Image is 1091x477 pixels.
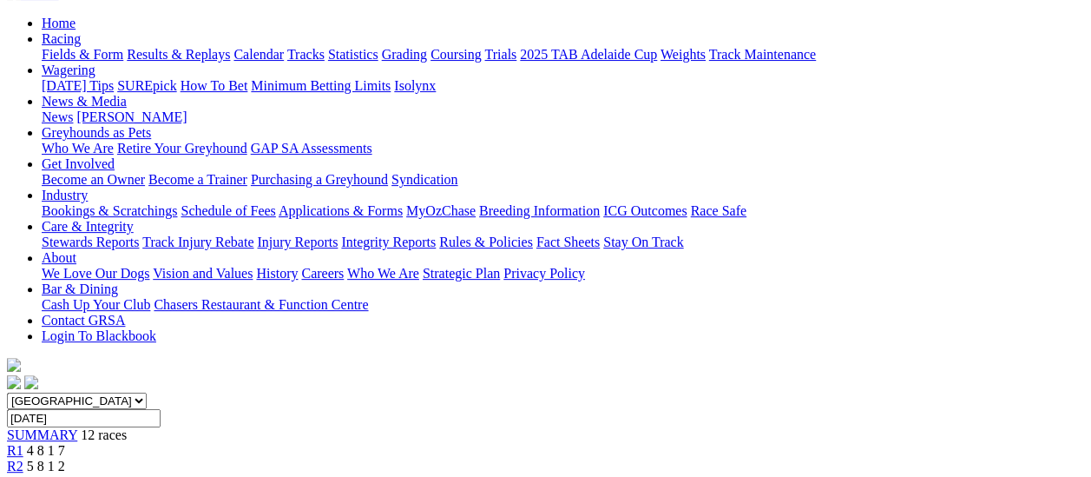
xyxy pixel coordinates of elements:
a: Schedule of Fees [181,203,275,218]
a: Get Involved [42,156,115,171]
a: Applications & Forms [279,203,403,218]
a: Track Maintenance [709,47,816,62]
a: SUREpick [117,78,176,93]
img: twitter.svg [24,375,38,389]
div: Care & Integrity [42,235,1084,250]
a: Calendar [233,47,284,62]
a: [PERSON_NAME] [76,109,187,124]
span: 12 races [81,427,127,442]
a: Become an Owner [42,172,145,187]
a: Isolynx [394,78,436,93]
a: Login To Blackbook [42,328,156,343]
a: Bar & Dining [42,282,118,296]
a: Rules & Policies [439,235,533,249]
a: We Love Our Dogs [42,266,149,281]
a: Who We Are [347,266,419,281]
div: Get Involved [42,172,1084,188]
a: Racing [42,31,81,46]
a: Results & Replays [127,47,230,62]
a: Strategic Plan [423,266,500,281]
img: facebook.svg [7,375,21,389]
a: History [256,266,298,281]
a: Stay On Track [603,235,683,249]
a: Breeding Information [479,203,600,218]
a: Statistics [328,47,378,62]
a: Retire Your Greyhound [117,141,247,156]
a: Stewards Reports [42,235,139,249]
a: Care & Integrity [42,219,134,234]
a: Fields & Form [42,47,123,62]
a: Race Safe [690,203,746,218]
a: Contact GRSA [42,313,125,328]
a: News & Media [42,94,127,109]
a: Cash Up Your Club [42,297,150,312]
a: Minimum Betting Limits [251,78,391,93]
a: R1 [7,443,23,458]
div: Greyhounds as Pets [42,141,1084,156]
a: Syndication [391,172,457,187]
a: About [42,250,76,265]
span: 5 8 1 2 [27,459,65,474]
a: Grading [382,47,427,62]
a: Track Injury Rebate [142,235,253,249]
a: Tracks [287,47,325,62]
a: 2025 TAB Adelaide Cup [520,47,657,62]
a: Become a Trainer [148,172,247,187]
a: [DATE] Tips [42,78,114,93]
a: Purchasing a Greyhound [251,172,388,187]
a: Industry [42,188,88,202]
a: Greyhounds as Pets [42,125,151,140]
input: Select date [7,409,161,427]
a: Chasers Restaurant & Function Centre [154,297,368,312]
a: How To Bet [181,78,248,93]
a: Vision and Values [153,266,253,281]
a: Who We Are [42,141,114,156]
a: Coursing [430,47,482,62]
div: Industry [42,203,1084,219]
a: R2 [7,459,23,474]
a: ICG Outcomes [603,203,687,218]
a: Trials [484,47,516,62]
div: About [42,266,1084,282]
a: Privacy Policy [503,266,585,281]
a: News [42,109,73,124]
div: Bar & Dining [42,297,1084,313]
span: 4 8 1 7 [27,443,65,458]
a: Wagering [42,63,95,77]
a: Integrity Reports [341,235,436,249]
a: SUMMARY [7,427,77,442]
a: Bookings & Scratchings [42,203,177,218]
a: Weights [661,47,706,62]
div: Wagering [42,78,1084,94]
a: GAP SA Assessments [251,141,372,156]
div: News & Media [42,109,1084,125]
a: Careers [301,266,344,281]
a: MyOzChase [406,203,476,218]
a: Fact Sheets [536,235,600,249]
img: logo-grsa-white.png [7,358,21,372]
a: Injury Reports [257,235,338,249]
a: Home [42,16,76,30]
div: Racing [42,47,1084,63]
